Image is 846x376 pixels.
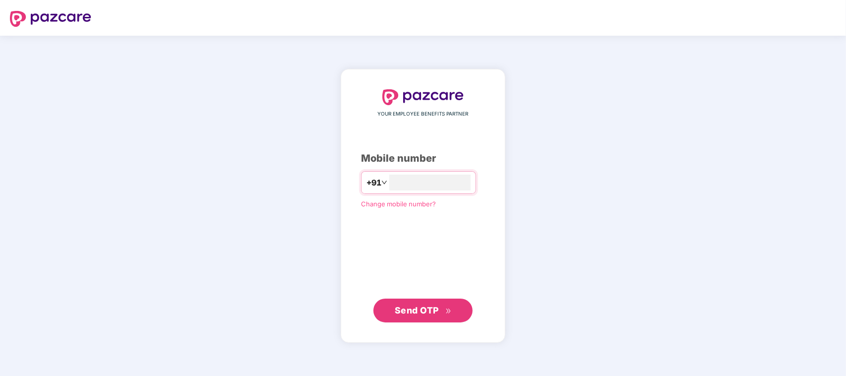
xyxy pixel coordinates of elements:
[361,200,436,208] a: Change mobile number?
[445,308,452,314] span: double-right
[381,180,387,186] span: down
[373,299,473,322] button: Send OTPdouble-right
[382,89,464,105] img: logo
[366,177,381,189] span: +91
[361,151,485,166] div: Mobile number
[395,305,439,315] span: Send OTP
[378,110,469,118] span: YOUR EMPLOYEE BENEFITS PARTNER
[10,11,91,27] img: logo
